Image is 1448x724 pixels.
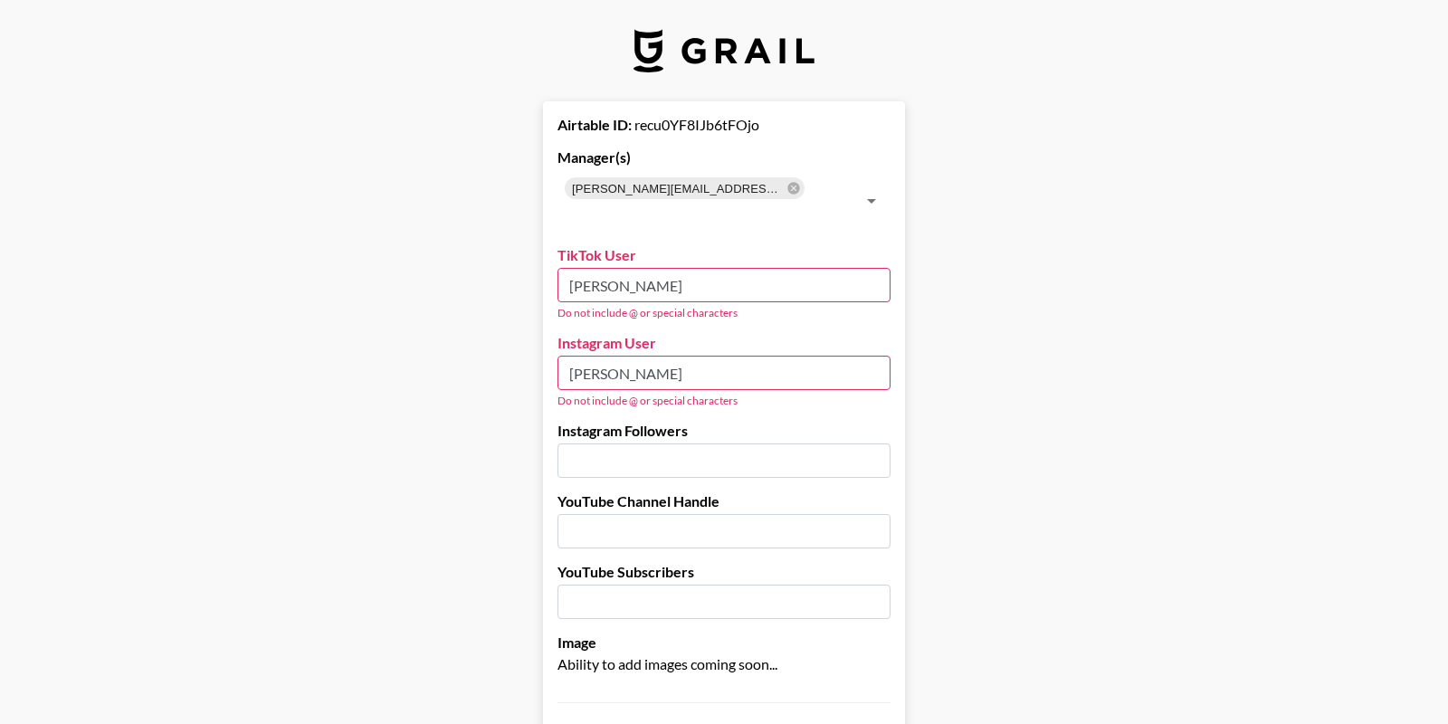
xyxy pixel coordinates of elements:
img: Grail Talent Logo [633,29,814,72]
div: [PERSON_NAME][EMAIL_ADDRESS][DOMAIN_NAME] [565,177,805,199]
div: Do not include @ or special characters [557,394,891,407]
label: YouTube Subscribers [557,563,891,581]
label: Image [557,633,891,652]
span: Ability to add images coming soon... [557,655,777,672]
div: recu0YF8IJb6tFOjo [557,116,891,134]
label: YouTube Channel Handle [557,492,891,510]
span: [PERSON_NAME][EMAIL_ADDRESS][DOMAIN_NAME] [565,178,790,199]
div: Do not include @ or special characters [557,306,891,319]
label: Instagram Followers [557,422,891,440]
label: Instagram User [557,334,891,352]
button: Open [859,188,884,214]
label: TikTok User [557,246,891,264]
strong: Airtable ID: [557,116,632,133]
label: Manager(s) [557,148,891,167]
